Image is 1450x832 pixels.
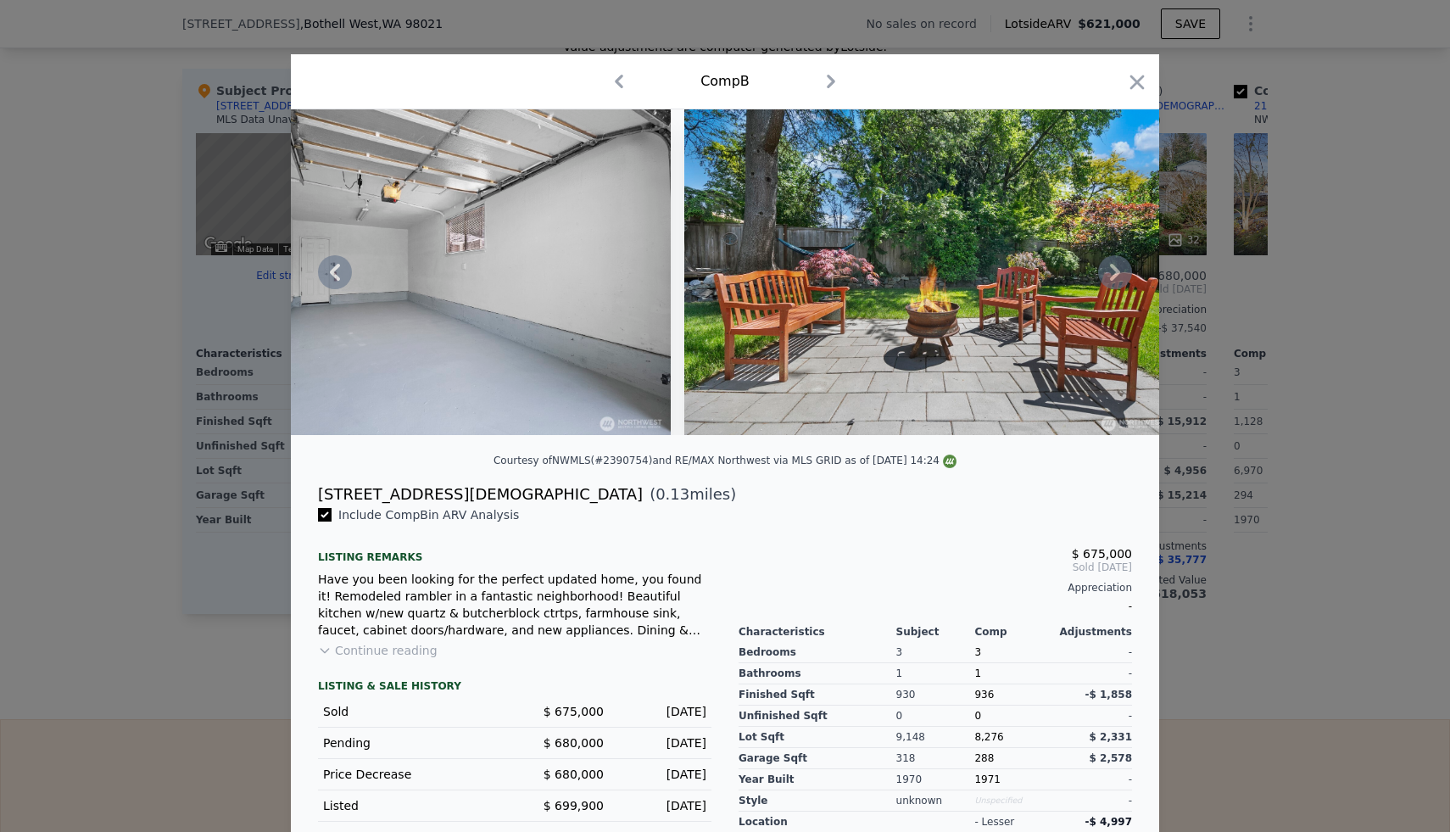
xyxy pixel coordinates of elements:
span: -$ 1,858 [1085,689,1132,701]
img: NWMLS Logo [943,455,956,468]
span: Include Comp B in ARV Analysis [332,508,526,522]
span: 0.13 [655,485,689,503]
span: $ 675,000 [544,705,604,718]
div: Sold [323,703,501,720]
span: ( miles) [643,483,736,506]
div: 0 [896,706,975,727]
div: [DATE] [617,703,706,720]
div: - [1053,663,1132,684]
div: LISTING & SALE HISTORY [318,679,711,696]
img: Property Img [182,109,671,435]
div: [DATE] [617,766,706,783]
div: Appreciation [739,581,1132,595]
span: $ 699,900 [544,799,604,812]
span: $ 2,578 [1090,752,1132,764]
div: Subject [896,625,975,639]
div: 1 [896,663,975,684]
div: 9,148 [896,727,975,748]
span: -$ 4,997 [1085,816,1132,828]
div: - [1053,706,1132,727]
span: $ 675,000 [1072,547,1132,561]
div: Finished Sqft [739,684,896,706]
div: 930 [896,684,975,706]
span: Sold [DATE] [739,561,1132,574]
div: - [1053,642,1132,663]
img: Property Img [684,109,1173,435]
div: Garage Sqft [739,748,896,769]
span: $ 680,000 [544,736,604,750]
span: 8,276 [974,731,1003,743]
div: Courtesy of NWMLS (#2390754) and RE/MAX Northwest via MLS GRID as of [DATE] 14:24 [494,455,956,466]
span: $ 2,331 [1090,731,1132,743]
div: Listing remarks [318,537,711,564]
div: Bedrooms [739,642,896,663]
div: Pending [323,734,501,751]
div: Unspecified [974,790,1053,812]
div: Price Decrease [323,766,501,783]
div: 3 [896,642,975,663]
span: 0 [974,710,981,722]
div: unknown [896,790,975,812]
div: - lesser [974,815,1014,829]
div: - [739,595,1132,618]
div: 1971 [974,769,1053,790]
div: Style [739,790,896,812]
button: Continue reading [318,642,438,659]
span: 288 [974,752,994,764]
div: - [1053,769,1132,790]
div: Bathrooms [739,663,896,684]
div: [DATE] [617,734,706,751]
div: Lot Sqft [739,727,896,748]
div: 1 [974,663,1053,684]
div: Have you been looking for the perfect updated home, you found it! Remodeled rambler in a fantasti... [318,571,711,639]
div: Year Built [739,769,896,790]
div: 1970 [896,769,975,790]
div: [STREET_ADDRESS][DEMOGRAPHIC_DATA] [318,483,643,506]
div: Characteristics [739,625,896,639]
span: 936 [974,689,994,701]
div: Comp B [700,71,750,92]
div: Unfinished Sqft [739,706,896,727]
div: 318 [896,748,975,769]
div: Comp [974,625,1053,639]
div: Adjustments [1053,625,1132,639]
div: [DATE] [617,797,706,814]
span: $ 680,000 [544,768,604,781]
div: Listed [323,797,501,814]
div: - [1053,790,1132,812]
span: 3 [974,646,981,658]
